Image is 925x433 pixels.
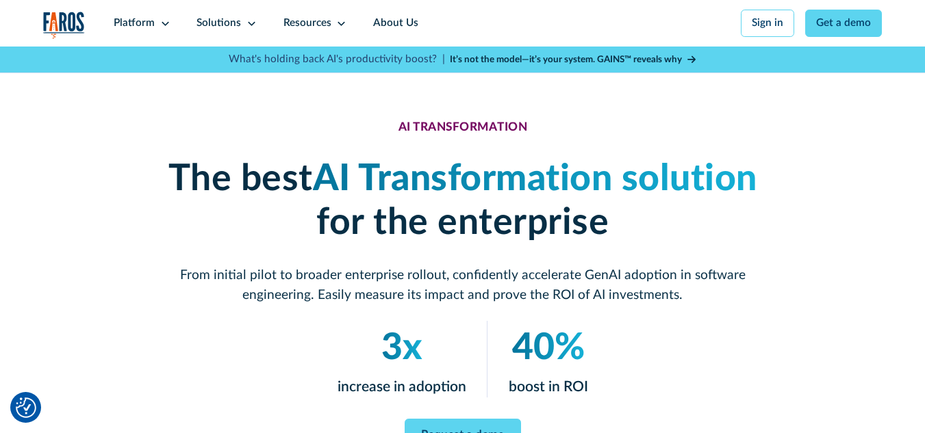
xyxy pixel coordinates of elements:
[43,12,85,39] img: Logo of the analytics and reporting company Faros.
[316,205,609,241] strong: for the enterprise
[283,16,331,31] div: Resources
[805,10,883,37] a: Get a demo
[16,397,36,418] button: Cookie Settings
[229,52,445,68] p: What's holding back AI's productivity boost? |
[450,53,696,66] a: It’s not the model—it’s your system. GAINS™ reveals why
[197,16,241,31] div: Solutions
[741,10,795,37] a: Sign in
[114,16,155,31] div: Platform
[509,376,588,398] p: boost in ROI
[337,376,466,398] p: increase in adoption
[148,266,777,305] p: From initial pilot to broader enterprise rollout, confidently accelerate GenAI adoption in softwa...
[398,120,527,135] div: AI TRANSFORMATION
[168,161,312,197] strong: The best
[43,12,85,39] a: home
[512,330,585,367] em: 40%
[312,161,757,197] em: AI Transformation solution
[381,330,422,367] em: 3x
[16,397,36,418] img: Revisit consent button
[450,55,682,64] strong: It’s not the model—it’s your system. GAINS™ reveals why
